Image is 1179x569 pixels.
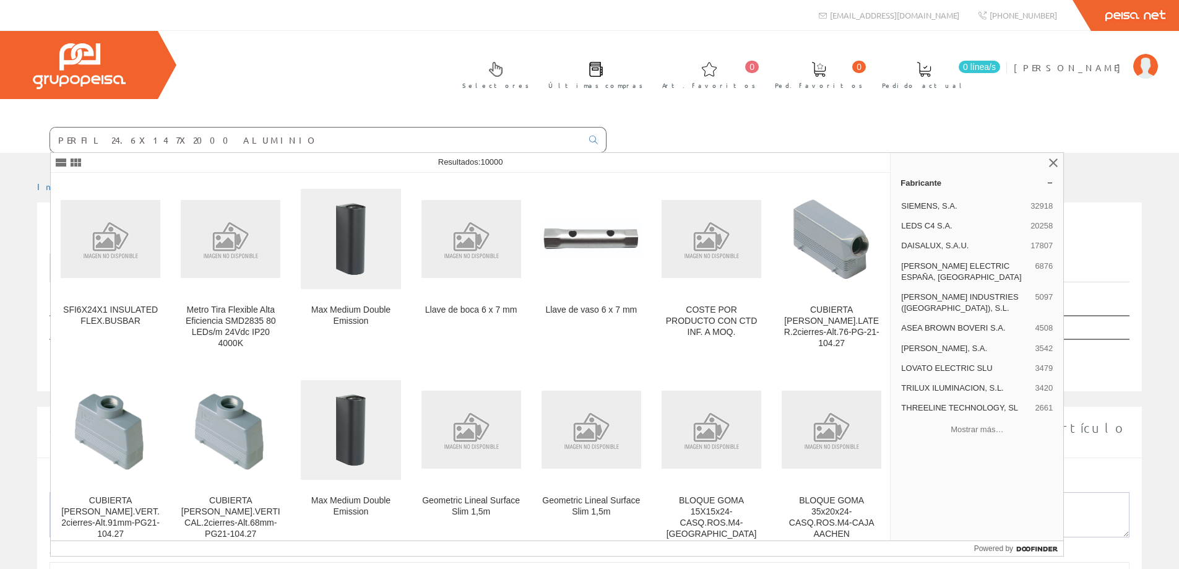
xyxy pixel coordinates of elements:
[450,51,535,97] a: Selectores
[50,477,269,489] label: Descripción personalizada
[959,61,1000,73] span: 0 línea/s
[536,51,649,97] a: Últimas compras
[1035,323,1053,334] span: 4508
[901,363,1030,374] span: LOVATO ELECTRIC SLU
[291,364,410,554] a: Max Medium Double Emission Max Medium Double Emission
[901,261,1030,283] span: [PERSON_NAME] ELECTRIC ESPAÑA, [GEOGRAPHIC_DATA]
[412,173,531,363] a: Llave de boca 6 x 7 mm Llave de boca 6 x 7 mm
[37,181,90,192] a: Inicio
[50,547,115,559] label: Cantidad
[480,157,503,167] span: 10000
[662,495,761,540] div: BLOQUE GOMA 15X15x24-CASQ.ROS.M4-[GEOGRAPHIC_DATA]
[901,323,1030,334] span: ASEA BROWN BOVERI S.A.
[61,495,160,540] div: CUBIERTA [PERSON_NAME].VERT.2cierres-Alt.91mm-PG21-104.27
[891,173,1063,193] a: Fabricante
[61,200,160,278] img: SFI6X24X1 INSULATED FLEX.BUSBAR
[548,79,643,92] span: Últimas compras
[901,343,1030,354] span: [PERSON_NAME], S.A.
[901,201,1026,212] span: SIEMENS, S.A.
[652,173,771,363] a: COSTE POR PRODUCTO CON CTD INF. A MOQ. COSTE POR PRODUCTO CON CTD INF. A MOQ.
[1030,220,1053,232] span: 20258
[1035,343,1053,354] span: 3542
[896,419,1058,440] button: Mostrar más…
[50,339,1015,370] td: No se han encontrado artículos, pruebe con otra búsqueda
[171,173,290,363] a: Metro Tira Flexible Alta Eficiencia SMD2835 80 LEDs/m 24Vdc IP20 4000K Metro Tira Flexible Alta E...
[974,541,1064,556] a: Powered by
[1014,51,1158,63] a: [PERSON_NAME]
[542,495,641,518] div: Geometric Lineal Surface Slim 1,5m
[1035,261,1053,283] span: 6876
[532,364,651,554] a: Geometric Lineal Surface Slim 1,5m Geometric Lineal Surface Slim 1,5m
[901,383,1030,394] span: TRILUX ILUMINACION, S.L.
[421,305,521,316] div: Llave de boca 6 x 7 mm
[181,380,280,480] img: CUBIERTA SAL.VERTICAL.2cierres-Alt.68mm-PG21-104.27
[662,200,761,278] img: COSTE POR PRODUCTO CON CTD INF. A MOQ.
[542,391,641,469] img: Geometric Lineal Surface Slim 1,5m
[782,495,881,540] div: BLOQUE GOMA 35x20x24-CASQ.ROS.M4-CAJA AACHEN
[51,364,170,554] a: CUBIERTA ALTA-SAL.VERT.2cierres-Alt.91mm-PG21-104.27 CUBIERTA [PERSON_NAME].VERT.2cierres-Alt.91m...
[291,173,410,363] a: Max Medium Double Emission Max Medium Double Emission
[990,10,1057,20] span: [PHONE_NUMBER]
[50,128,582,152] input: Buscar ...
[61,380,160,480] img: CUBIERTA ALTA-SAL.VERT.2cierres-Alt.91mm-PG21-104.27
[772,173,891,363] a: CUBIERTA ALTA-SAL.LATER.2cierres-Alt.76-PG-21-104.27 CUBIERTA [PERSON_NAME].LATER.2cierres-Alt.76...
[301,495,400,518] div: Max Medium Double Emission
[171,364,290,554] a: CUBIERTA SAL.VERTICAL.2cierres-Alt.68mm-PG21-104.27 CUBIERTA [PERSON_NAME].VERTICAL.2cierres-Alt....
[51,173,170,363] a: SFI6X24X1 INSULATED FLEX.BUSBAR SFI6X24X1 INSULATED FLEX.BUSBAR
[542,305,641,316] div: Llave de vaso 6 x 7 mm
[50,420,1127,451] span: Si no ha encontrado algún artículo en nuestro catálogo introduzca aquí la cantidad y la descripci...
[421,391,521,469] img: Geometric Lineal Surface Slim 1,5m
[901,240,1026,251] span: DAISALUX, S.A.U.
[745,61,759,73] span: 0
[782,189,881,289] img: CUBIERTA ALTA-SAL.LATER.2cierres-Alt.76-PG-21-104.27
[1035,363,1053,374] span: 3479
[662,305,761,338] div: COSTE POR PRODUCTO CON CTD INF. A MOQ.
[652,364,771,554] a: BLOQUE GOMA 15X15x24-CASQ.ROS.M4-CAJA AACHEN BLOQUE GOMA 15X15x24-CASQ.ROS.M4-[GEOGRAPHIC_DATA]
[532,173,651,363] a: Llave de vaso 6 x 7 mm Llave de vaso 6 x 7 mm
[438,157,503,167] span: Resultados:
[181,305,280,349] div: Metro Tira Flexible Alta Eficiencia SMD2835 80 LEDs/m 24Vdc IP20 4000K
[50,253,238,282] a: Listado de artículos
[61,305,160,327] div: SFI6X24X1 INSULATED FLEX.BUSBAR
[462,79,529,92] span: Selectores
[974,543,1013,554] span: Powered by
[301,189,400,289] img: Max Medium Double Emission
[852,61,866,73] span: 0
[50,222,1129,247] h1: PERFIL EMPORAR 24.6X14 7X2000 ALUMINIO
[301,380,400,480] img: Max Medium Double Emission
[301,305,400,327] div: Max Medium Double Emission
[901,292,1030,314] span: [PERSON_NAME] INDUSTRIES ([GEOGRAPHIC_DATA]), S.L.
[181,495,280,540] div: CUBIERTA [PERSON_NAME].VERTICAL.2cierres-Alt.68mm-PG21-104.27
[1030,240,1053,251] span: 17807
[782,391,881,469] img: BLOQUE GOMA 35x20x24-CASQ.ROS.M4-CAJA AACHEN
[901,220,1026,232] span: LEDS C4 S.A.
[662,79,756,92] span: Art. favoritos
[412,364,531,554] a: Geometric Lineal Surface Slim 1,5m Geometric Lineal Surface Slim 1,5m
[1035,402,1053,414] span: 2661
[901,402,1030,414] span: THREELINE TECHNOLOGY, SL
[33,43,126,89] img: Grupo Peisa
[1015,316,1129,339] th: Datos
[1030,201,1053,212] span: 32918
[542,222,641,256] img: Llave de vaso 6 x 7 mm
[1035,383,1053,394] span: 3420
[662,391,761,469] img: BLOQUE GOMA 15X15x24-CASQ.ROS.M4-CAJA AACHEN
[50,293,158,312] label: Mostrar
[1014,61,1127,74] span: [PERSON_NAME]
[782,305,881,349] div: CUBIERTA [PERSON_NAME].LATER.2cierres-Alt.76-PG-21-104.27
[181,200,280,278] img: Metro Tira Flexible Alta Eficiencia SMD2835 80 LEDs/m 24Vdc IP20 4000K
[772,364,891,554] a: BLOQUE GOMA 35x20x24-CASQ.ROS.M4-CAJA AACHEN BLOQUE GOMA 35x20x24-CASQ.ROS.M4-CAJA AACHEN
[1035,292,1053,314] span: 5097
[775,79,863,92] span: Ped. favoritos
[421,495,521,518] div: Geometric Lineal Surface Slim 1,5m
[830,10,959,20] span: [EMAIL_ADDRESS][DOMAIN_NAME]
[421,200,521,278] img: Llave de boca 6 x 7 mm
[882,79,966,92] span: Pedido actual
